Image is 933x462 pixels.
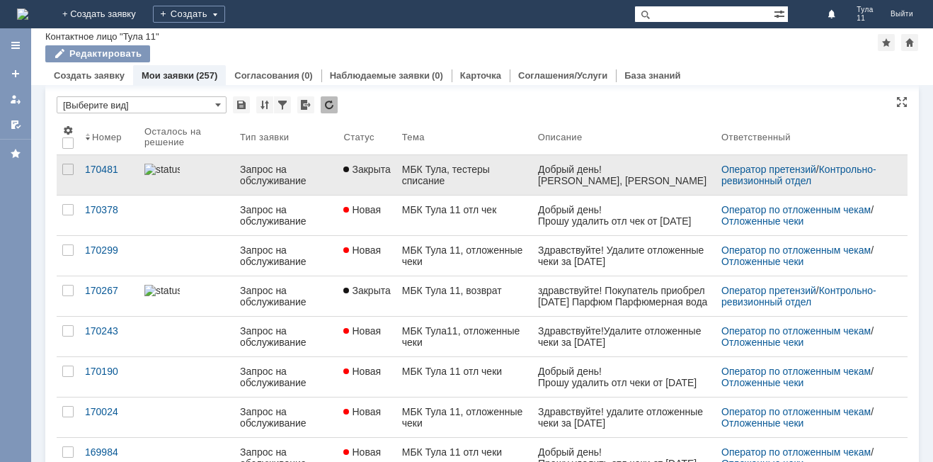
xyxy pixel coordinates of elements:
div: Запрос на обслуживание [240,204,332,227]
div: МБК Тула, тестеры списание [402,164,527,186]
a: Создать заявку [54,70,125,81]
a: Новая [338,357,396,397]
div: 170299 [85,244,133,256]
a: Создать заявку [4,62,27,85]
a: МБК Тула 11 отл чек [396,196,532,235]
div: / [721,204,891,227]
img: logo [17,9,28,20]
a: 170299 [79,236,139,276]
div: МБК Тула 11, отложенные чеки [402,406,527,429]
a: Оператор по отложенным чекам [721,244,871,256]
a: Новая [338,196,396,235]
div: Сделать домашней страницей [901,34,918,51]
div: / [721,285,891,308]
a: 170190 [79,357,139,397]
a: Оператор претензий [721,285,816,296]
span: Тула [857,6,874,14]
div: Запрос на обслуживание [240,366,332,388]
a: 170481 [79,155,139,195]
span: Закрыта [343,164,390,175]
a: statusbar-100 (1).png [139,276,234,316]
div: Сортировка... [256,96,273,113]
a: Новая [338,398,396,437]
th: Тип заявки [234,119,338,155]
span: Новая [343,204,381,215]
div: 170378 [85,204,133,215]
span: Новая [343,366,381,377]
div: 169984 [85,446,133,458]
div: Ответственный [721,132,791,142]
a: Оператор по отложенным чекам [721,406,871,417]
div: Описание [538,132,583,142]
div: Обновлять список [321,96,338,113]
a: Запрос на обслуживание [234,155,338,195]
a: Закрыта [338,155,396,195]
div: (257) [196,70,217,81]
div: МБК Тула11, отложенные чеки [402,325,527,348]
div: Тема [402,132,425,142]
a: Оператор претензий [721,164,816,175]
th: Тема [396,119,532,155]
a: Новая [338,236,396,276]
a: Контрольно-ревизионный отдел [721,285,876,308]
a: Оператор по отложенным чекам [721,366,871,377]
a: 170243 [79,317,139,356]
a: Согласования [234,70,299,81]
div: МБК Тула 11, отложенные чеки [402,244,527,267]
div: Статус [343,132,374,142]
div: / [721,325,891,348]
div: МБК Тула 11 отл чеки [402,366,527,377]
th: Осталось на решение [139,119,234,155]
div: (0) [302,70,313,81]
a: Мои заявки [4,88,27,111]
div: МБК Тула 11 отл чеки [402,446,527,458]
div: / [721,164,891,186]
div: 170481 [85,164,133,175]
div: Запрос на обслуживание [240,164,332,186]
a: Отложенные чеки [721,215,803,227]
div: Запрос на обслуживание [240,406,332,429]
a: Новая [338,317,396,356]
div: Создать [153,6,225,23]
span: 11 [857,14,874,23]
a: Закрыта [338,276,396,316]
a: Отложенные чеки [721,256,803,267]
img: statusbar-100 (1).png [144,285,180,296]
a: Оператор по отложенным чекам [721,325,871,337]
div: Сохранить вид [233,96,250,113]
a: Карточка [460,70,501,81]
a: Запрос на обслуживание [234,236,338,276]
div: (0) [432,70,443,81]
div: Экспорт списка [297,96,314,113]
div: Осталось на решение [144,126,217,147]
a: 170267 [79,276,139,316]
img: statusbar-100 (1).png [144,164,180,175]
a: МБК Тула 11, отложенные чеки [396,236,532,276]
span: Закрыта [343,285,390,296]
div: Добавить в избранное [878,34,895,51]
a: Запрос на обслуживание [234,317,338,356]
div: Фильтрация... [274,96,291,113]
span: Новая [343,446,381,458]
div: Номер [92,132,122,142]
div: / [721,244,891,267]
a: Оператор по отложенным чекам [721,446,871,458]
div: 170024 [85,406,133,417]
div: 170267 [85,285,133,296]
span: Настройки [62,125,74,136]
a: 170378 [79,196,139,235]
a: Запрос на обслуживание [234,276,338,316]
span: Новая [343,244,381,256]
div: / [721,406,891,429]
a: Запрос на обслуживание [234,398,338,437]
a: Перейти на домашнюю страницу [17,9,28,20]
a: Запрос на обслуживание [234,357,338,397]
div: На всю страницу [896,96,908,108]
div: / [721,366,891,388]
th: Ответственный [716,119,896,155]
a: 170024 [79,398,139,437]
div: 170243 [85,325,133,337]
a: МБК Тула, тестеры списание [396,155,532,195]
div: 170190 [85,366,133,377]
a: Соглашения/Услуги [518,70,607,81]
